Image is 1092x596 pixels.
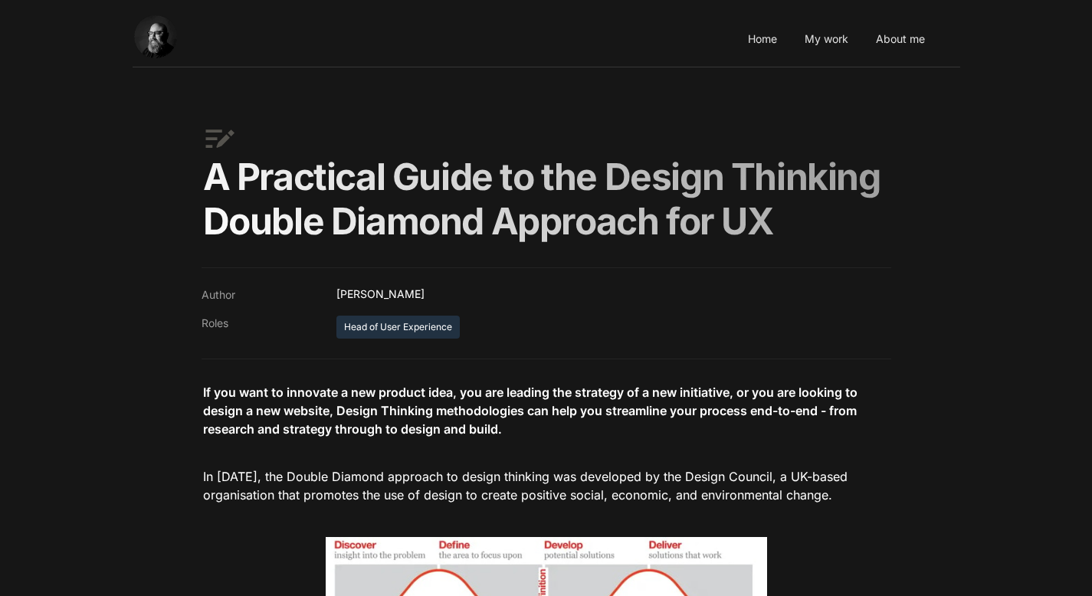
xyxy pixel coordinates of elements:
p: [PERSON_NAME] [330,280,891,309]
nav: Main [133,12,960,67]
img: A Practical Guide to the Design Thinking Double Diamond Approach for UX [204,123,234,154]
h1: A Practical Guide to the Design Thinking Double Diamond Approach for UX [202,153,891,244]
a: My work [800,18,853,61]
a: Logo [134,18,203,61]
a: About me [871,18,930,61]
p: In [DATE], the Double Diamond approach to design thinking was developed by the Design Council, a ... [202,465,891,506]
span: Head of User Experience [336,316,460,339]
a: Home [743,18,782,61]
span: Author [202,287,235,303]
strong: If you want to innovate a new product idea, you are leading the strategy of a new initiative, or ... [203,385,861,437]
img: Logo [134,15,203,58]
span: Roles [202,315,228,331]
